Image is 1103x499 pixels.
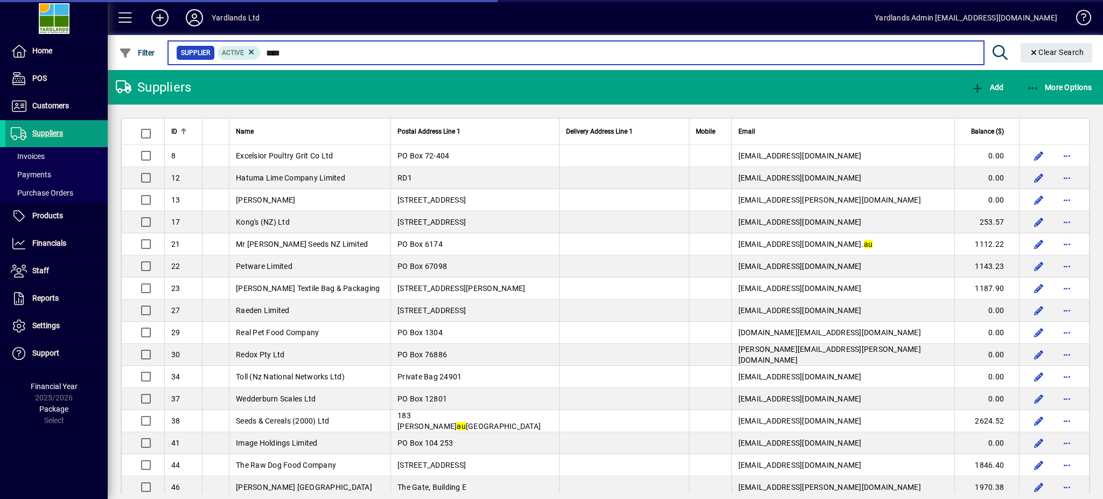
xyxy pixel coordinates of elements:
mat-chip: Activation Status: Active [218,46,261,60]
em: au [864,240,873,248]
span: Support [32,349,59,357]
button: Profile [177,8,212,27]
div: ID [171,126,196,137]
span: More Options [1027,83,1092,92]
span: Add [971,83,1003,92]
span: Excelsior Poultry Grit Co Ltd [236,151,333,160]
span: PO Box 76886 [397,350,447,359]
span: 29 [171,328,180,337]
div: Suppliers [116,79,191,96]
button: Clear [1021,43,1093,63]
span: Private Bag 24901 [397,372,462,381]
td: 0.00 [954,167,1019,189]
span: Email [738,126,755,137]
span: Real Pet Food Company [236,328,319,337]
button: More options [1058,169,1076,186]
span: PO Box 6174 [397,240,443,248]
td: 1187.90 [954,278,1019,300]
span: Name [236,126,254,137]
button: Edit [1030,456,1048,474]
span: Image Holdings Limited [236,439,318,447]
span: Products [32,211,63,220]
button: Edit [1030,235,1048,253]
td: 1846.40 [954,454,1019,476]
button: Edit [1030,368,1048,385]
span: 13 [171,196,180,204]
span: [PERSON_NAME] [GEOGRAPHIC_DATA] [236,483,372,491]
button: More options [1058,346,1076,363]
a: Payments [5,165,108,184]
span: 22 [171,262,180,271]
span: 17 [171,218,180,226]
button: Edit [1030,258,1048,275]
button: Edit [1030,191,1048,209]
span: 46 [171,483,180,491]
span: Toll (Nz National Networks Ltd) [236,372,345,381]
div: Balance ($) [961,126,1014,137]
td: 1143.23 [954,255,1019,278]
span: [PERSON_NAME] Textile Bag & Packaging [236,284,380,293]
button: More options [1058,213,1076,231]
span: PO Box 12801 [397,394,447,403]
span: 8 [171,151,176,160]
span: [STREET_ADDRESS] [397,306,466,315]
a: Reports [5,285,108,312]
span: PO Box 104 253 [397,439,453,447]
span: [STREET_ADDRESS] [397,196,466,204]
button: Edit [1030,213,1048,231]
span: Mr [PERSON_NAME] Seeds NZ Limited [236,240,368,248]
span: 34 [171,372,180,381]
a: Customers [5,93,108,120]
td: 1112.22 [954,233,1019,255]
span: [EMAIL_ADDRESS][DOMAIN_NAME] [738,394,862,403]
span: [DOMAIN_NAME][EMAIL_ADDRESS][DOMAIN_NAME] [738,328,921,337]
span: Settings [32,321,60,330]
button: Edit [1030,390,1048,407]
span: The Gate, Building E [397,483,466,491]
td: 0.00 [954,388,1019,410]
span: [EMAIL_ADDRESS][DOMAIN_NAME] [738,372,862,381]
button: Edit [1030,169,1048,186]
div: Yardlands Ltd [212,9,260,26]
span: [EMAIL_ADDRESS][DOMAIN_NAME] [738,151,862,160]
td: 0.00 [954,344,1019,366]
span: Customers [32,101,69,110]
span: ID [171,126,177,137]
span: Redox Pty Ltd [236,350,284,359]
button: More Options [1024,78,1095,97]
span: Active [222,49,244,57]
span: PO Box 67098 [397,262,447,271]
span: Wedderburn Scales Ltd [236,394,316,403]
span: [EMAIL_ADDRESS][DOMAIN_NAME] [738,417,862,425]
a: Purchase Orders [5,184,108,202]
span: [EMAIL_ADDRESS][DOMAIN_NAME] [738,174,862,182]
td: 1970.38 [954,476,1019,498]
td: 253.57 [954,211,1019,233]
span: RD1 [397,174,412,182]
span: 38 [171,417,180,425]
span: [EMAIL_ADDRESS][DOMAIN_NAME] [738,461,862,469]
div: Mobile [696,126,725,137]
span: 12 [171,174,180,182]
button: Edit [1030,346,1048,363]
span: Payments [11,170,51,179]
span: POS [32,74,47,82]
a: Settings [5,313,108,339]
button: More options [1058,324,1076,341]
span: Supplier [181,47,210,58]
span: [STREET_ADDRESS][PERSON_NAME] [397,284,525,293]
button: More options [1058,280,1076,297]
span: Postal Address Line 1 [397,126,460,137]
span: 30 [171,350,180,359]
td: 0.00 [954,432,1019,454]
span: Clear Search [1029,48,1084,57]
a: Staff [5,258,108,285]
td: 0.00 [954,189,1019,211]
span: 183 [PERSON_NAME] [GEOGRAPHIC_DATA] [397,411,541,431]
a: Products [5,203,108,230]
span: [EMAIL_ADDRESS][PERSON_NAME][DOMAIN_NAME] [738,483,921,491]
button: More options [1058,258,1076,275]
a: POS [5,65,108,92]
span: [PERSON_NAME][EMAIL_ADDRESS][PERSON_NAME][DOMAIN_NAME] [738,345,921,364]
span: [EMAIL_ADDRESS][DOMAIN_NAME] [738,284,862,293]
